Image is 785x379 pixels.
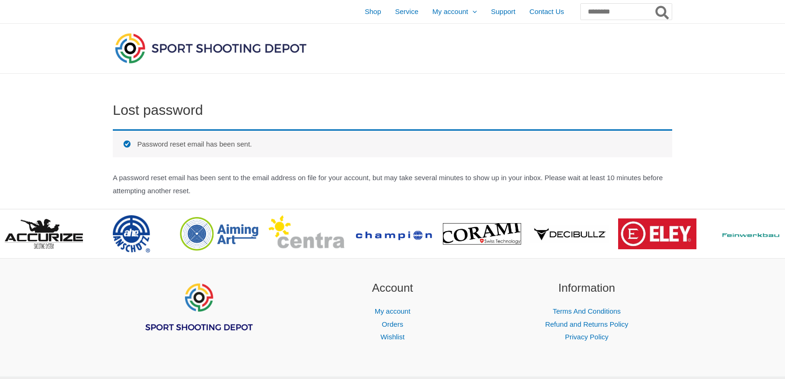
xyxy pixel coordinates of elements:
[307,280,478,297] h2: Account
[307,305,478,344] nav: Account
[380,333,405,341] a: Wishlist
[565,333,608,341] a: Privacy Policy
[307,280,478,344] aside: Footer Widget 2
[545,320,628,328] a: Refund and Returns Policy
[375,307,411,315] a: My account
[501,280,672,297] h2: Information
[113,280,284,355] aside: Footer Widget 1
[113,129,672,158] div: Password reset email has been sent.
[501,280,672,344] aside: Footer Widget 3
[382,320,403,328] a: Orders
[501,305,672,344] nav: Information
[113,31,309,65] img: Sport Shooting Depot
[113,102,672,119] h1: Lost password
[553,307,621,315] a: Terms And Conditions
[113,171,672,197] p: A password reset email has been sent to the email address on file for your account, but may take ...
[654,4,672,20] button: Search
[618,218,696,249] img: brand logo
